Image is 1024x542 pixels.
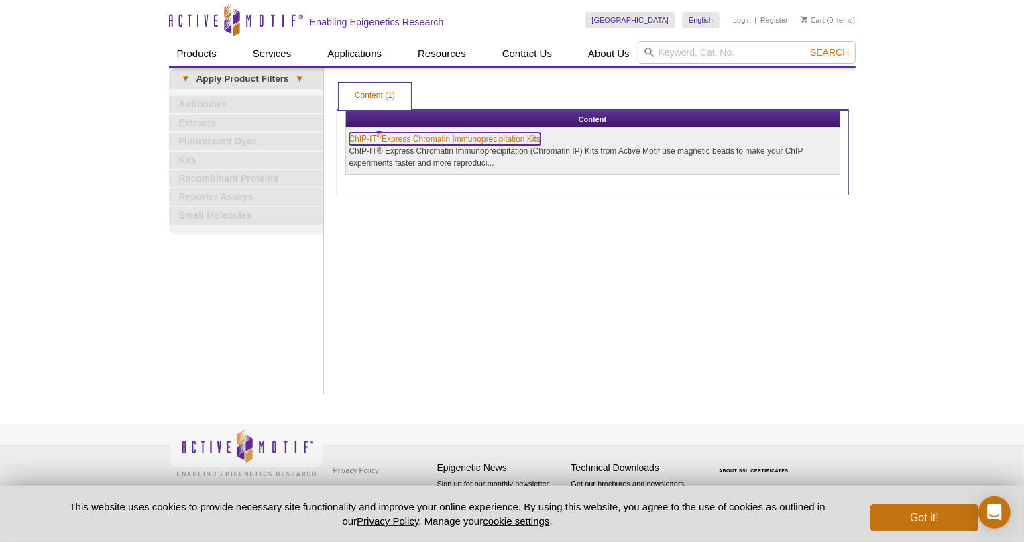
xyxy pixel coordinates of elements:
a: Services [245,41,300,66]
a: ▾Apply Product Filters▾ [169,68,323,90]
a: Reporter Assays [169,188,323,206]
li: (0 items) [801,12,856,28]
img: Active Motif, [169,425,323,480]
a: Applications [319,41,390,66]
a: Products [169,41,225,66]
a: Login [733,15,751,25]
table: Click to Verify - This site chose Symantec SSL for secure e-commerce and confidential communicati... [705,449,806,478]
a: Antibodies [169,96,323,113]
p: This website uses cookies to provide necessary site functionality and improve your online experie... [46,500,849,528]
span: Search [810,47,849,58]
span: ▾ [289,73,310,85]
a: Fluorescent Dyes [169,133,323,150]
a: Cart [801,15,825,25]
a: ABOUT SSL CERTIFICATES [719,468,789,473]
button: cookie settings [483,515,549,527]
input: Keyword, Cat. No. [638,41,856,64]
span: ▾ [176,73,196,85]
a: Contact Us [494,41,560,66]
a: Content (1) [339,83,411,109]
a: Terms & Conditions [330,480,400,500]
a: Register [760,15,788,25]
a: Kits [169,152,323,169]
button: Got it! [870,504,978,531]
h2: Enabling Epigenetics Research [310,16,444,28]
td: ChIP-IT® Express Chromatin Immunoprecipitation (Chromatin IP) Kits from Active Motif use magnetic... [346,128,840,174]
a: Small Molecules [169,207,323,225]
h4: Epigenetic News [437,462,565,474]
button: Search [806,46,853,58]
a: Privacy Policy [357,515,418,527]
sup: ® [377,132,382,140]
a: Resources [410,41,474,66]
p: Sign up for our monthly newsletter highlighting recent publications in the field of epigenetics. [437,478,565,524]
a: [GEOGRAPHIC_DATA] [585,12,676,28]
a: Privacy Policy [330,460,382,480]
a: Recombinant Proteins [169,170,323,188]
th: Content [346,111,840,128]
a: Extracts [169,115,323,132]
a: About Us [580,41,638,66]
p: Get our brochures and newsletters, or request them by mail. [571,478,699,512]
a: ChIP-IT®Express Chromatin Immunoprecipitation Kits [349,133,541,145]
a: English [682,12,720,28]
div: Open Intercom Messenger [978,496,1011,529]
h4: Technical Downloads [571,462,699,474]
li: | [755,12,757,28]
img: Your Cart [801,16,807,23]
